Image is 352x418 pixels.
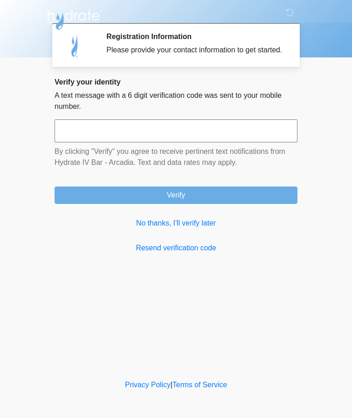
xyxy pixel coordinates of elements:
button: Verify [55,186,297,204]
img: Agent Avatar [61,32,89,60]
a: No thanks, I'll verify later [55,218,297,229]
div: Please provide your contact information to get started. [106,45,284,56]
img: Hydrate IV Bar - Arcadia Logo [45,7,101,30]
a: Resend verification code [55,243,297,254]
h2: Verify your identity [55,78,297,86]
a: | [170,381,172,389]
p: A text message with a 6 digit verification code was sent to your mobile number. [55,90,297,112]
a: Privacy Policy [125,381,171,389]
a: Terms of Service [172,381,227,389]
p: By clicking "Verify" you agree to receive pertinent text notifications from Hydrate IV Bar - Arca... [55,146,297,168]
